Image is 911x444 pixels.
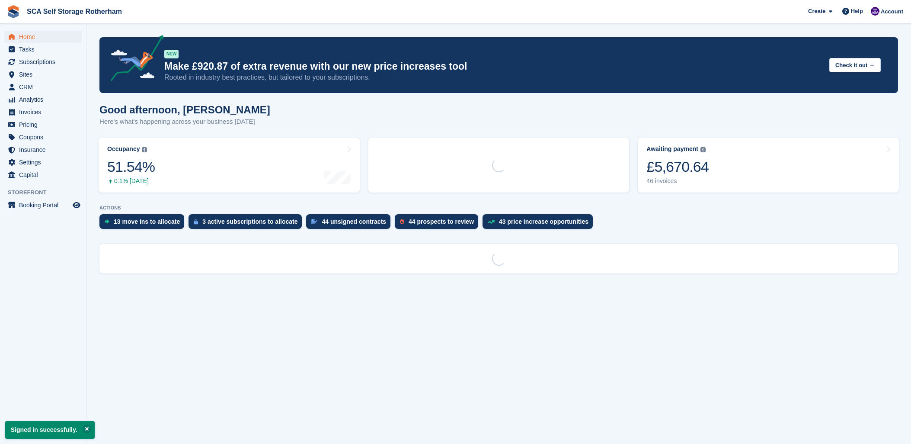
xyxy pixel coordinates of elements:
[99,214,189,233] a: 13 move ins to allocate
[4,131,82,143] a: menu
[19,81,71,93] span: CRM
[19,144,71,156] span: Insurance
[164,73,822,82] p: Rooted in industry best practices, but tailored to your subscriptions.
[483,214,597,233] a: 43 price increase opportunities
[103,35,164,84] img: price-adjustments-announcement-icon-8257ccfd72463d97f412b2fc003d46551f7dbcb40ab6d574587a9cd5c0d94...
[409,218,474,225] div: 44 prospects to review
[829,58,881,72] button: Check it out →
[99,138,360,193] a: Occupancy 51.54% 0.1% [DATE]
[114,218,180,225] div: 13 move ins to allocate
[311,219,317,224] img: contract_signature_icon-13c848040528278c33f63329250d36e43548de30e8caae1d1a13099fd9432cc5.svg
[194,219,198,225] img: active_subscription_to_allocate_icon-d502201f5373d7db506a760aba3b589e785aa758c864c3986d89f69b8ff3...
[142,147,147,152] img: icon-info-grey-7440780725fd019a000dd9b08b2336e03edf1995a4989e88bcd33f0948082b44.svg
[4,169,82,181] a: menu
[19,43,71,55] span: Tasks
[808,7,825,16] span: Create
[19,106,71,118] span: Invoices
[202,218,297,225] div: 3 active subscriptions to allocate
[99,104,270,116] h1: Good afternoon, [PERSON_NAME]
[488,220,495,224] img: price_increase_opportunities-93ffe204e8149a01c8c9dc8f82e8f89637d9d84a8eef4429ea346261dce0b2c0.svg
[400,219,404,224] img: prospect-51fa495bee0391a8d652442698ab0144808aea92771e9ea1ae160a38d050c398.svg
[306,214,395,233] a: 44 unsigned contracts
[19,169,71,181] span: Capital
[19,131,71,143] span: Coupons
[19,199,71,211] span: Booking Portal
[4,156,82,168] a: menu
[4,119,82,131] a: menu
[322,218,386,225] div: 44 unsigned contracts
[99,117,270,127] p: Here's what's happening across your business [DATE]
[19,93,71,106] span: Analytics
[19,156,71,168] span: Settings
[19,68,71,80] span: Sites
[107,145,140,153] div: Occupancy
[99,205,898,211] p: ACTIONS
[105,219,109,224] img: move_ins_to_allocate_icon-fdf77a2bb77ea45bf5b3d319d69a93e2d87916cf1d5bf7949dd705db3b84f3ca.svg
[646,177,709,185] div: 46 invoices
[164,50,179,58] div: NEW
[19,119,71,131] span: Pricing
[107,158,155,176] div: 51.54%
[395,214,483,233] a: 44 prospects to review
[23,4,125,19] a: SCA Self Storage Rotherham
[164,60,822,73] p: Make £920.87 of extra revenue with our new price increases tool
[851,7,863,16] span: Help
[107,177,155,185] div: 0.1% [DATE]
[871,7,879,16] img: Kelly Neesham
[499,218,588,225] div: 43 price increase opportunities
[4,93,82,106] a: menu
[646,158,709,176] div: £5,670.64
[4,56,82,68] a: menu
[19,31,71,43] span: Home
[700,147,706,152] img: icon-info-grey-7440780725fd019a000dd9b08b2336e03edf1995a4989e88bcd33f0948082b44.svg
[4,43,82,55] a: menu
[4,144,82,156] a: menu
[881,7,903,16] span: Account
[8,188,86,197] span: Storefront
[71,200,82,210] a: Preview store
[19,56,71,68] span: Subscriptions
[4,31,82,43] a: menu
[4,81,82,93] a: menu
[4,68,82,80] a: menu
[646,145,698,153] div: Awaiting payment
[7,5,20,18] img: stora-icon-8386f47178a22dfd0bd8f6a31ec36ba5ce8667c1dd55bd0f319d3a0aa187defe.svg
[638,138,899,193] a: Awaiting payment £5,670.64 46 invoices
[4,199,82,211] a: menu
[5,421,95,439] p: Signed in successfully.
[189,214,306,233] a: 3 active subscriptions to allocate
[4,106,82,118] a: menu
